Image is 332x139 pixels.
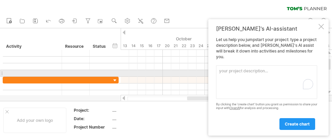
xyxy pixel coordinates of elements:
div: Project Number [74,124,111,130]
span: create chart [285,121,310,127]
div: By clicking the 'create chart' button you grant us permission to share your input with for analys... [216,103,317,110]
div: Friday, 17 October 2025 [154,42,163,49]
div: Activity [6,43,58,50]
div: October 2025 [53,35,247,42]
div: .... [112,124,169,130]
div: Tuesday, 14 October 2025 [129,42,138,49]
div: Monday, 27 October 2025 [205,42,213,49]
div: Add your own logo [3,108,66,133]
div: Monday, 13 October 2025 [121,42,129,49]
div: Friday, 24 October 2025 [197,42,205,49]
div: Let us help you jumpstart your project: type a project description below, and [PERSON_NAME]'s AI ... [216,37,317,130]
a: OpenAI [230,106,240,110]
div: Date: [74,116,111,121]
a: create chart [279,118,315,130]
div: Monday, 20 October 2025 [163,42,171,49]
div: Project: [74,107,111,113]
div: Tuesday, 21 October 2025 [171,42,180,49]
div: Status [93,43,108,50]
div: Thursday, 23 October 2025 [188,42,197,49]
div: Resource [65,43,86,50]
div: Wednesday, 15 October 2025 [138,42,146,49]
div: [PERSON_NAME]'s AI-assistant [216,25,317,32]
div: .... [112,107,169,113]
div: .... [112,116,169,121]
textarea: To enrich screen reader interactions, please activate Accessibility in Grammarly extension settings [216,65,317,99]
div: Wednesday, 22 October 2025 [180,42,188,49]
div: Thursday, 16 October 2025 [146,42,154,49]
